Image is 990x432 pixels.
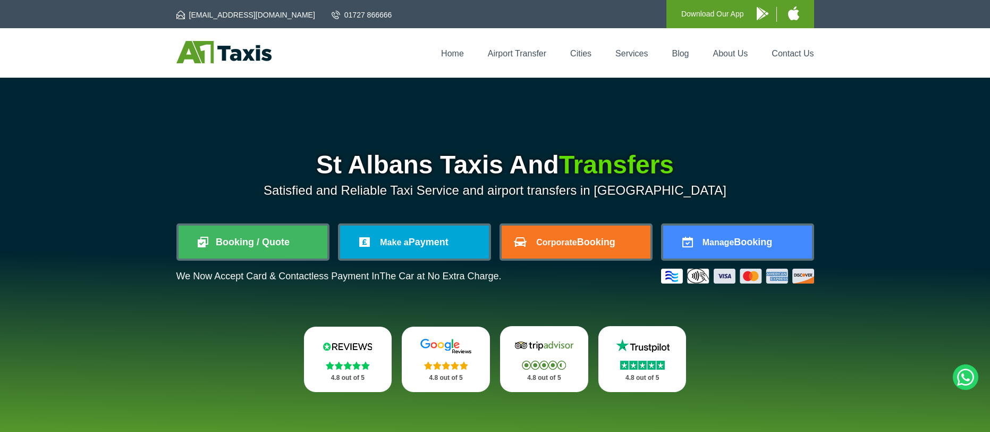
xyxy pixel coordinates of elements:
[379,271,501,281] span: The Car at No Extra Charge.
[536,238,577,247] span: Corporate
[488,49,546,58] a: Airport Transfer
[176,271,502,282] p: We Now Accept Card & Contactless Payment In
[681,7,744,21] p: Download Our App
[512,338,576,354] img: Tripadvisor
[380,238,408,247] span: Make a
[672,49,689,58] a: Blog
[615,49,648,58] a: Services
[340,226,489,259] a: Make aPayment
[414,338,478,354] img: Google
[424,361,468,370] img: Stars
[304,327,392,392] a: Reviews.io Stars 4.8 out of 5
[611,338,674,354] img: Trustpilot
[570,49,591,58] a: Cities
[176,41,272,63] img: A1 Taxis St Albans LTD
[661,269,814,284] img: Credit And Debit Cards
[500,326,588,392] a: Tripadvisor Stars 4.8 out of 5
[402,327,490,392] a: Google Stars 4.8 out of 5
[663,226,812,259] a: ManageBooking
[179,226,327,259] a: Booking / Quote
[316,371,380,385] p: 4.8 out of 5
[559,151,674,179] span: Transfers
[332,10,392,20] a: 01727 866666
[512,371,577,385] p: 4.8 out of 5
[788,6,799,20] img: A1 Taxis iPhone App
[713,49,748,58] a: About Us
[413,371,478,385] p: 4.8 out of 5
[326,361,370,370] img: Stars
[620,361,665,370] img: Stars
[522,361,566,370] img: Stars
[176,10,315,20] a: [EMAIL_ADDRESS][DOMAIN_NAME]
[176,152,814,178] h1: St Albans Taxis And
[441,49,464,58] a: Home
[176,183,814,198] p: Satisfied and Reliable Taxi Service and airport transfers in [GEOGRAPHIC_DATA]
[598,326,687,392] a: Trustpilot Stars 4.8 out of 5
[502,226,650,259] a: CorporateBooking
[316,338,379,354] img: Reviews.io
[772,49,814,58] a: Contact Us
[703,238,734,247] span: Manage
[757,7,768,20] img: A1 Taxis Android App
[610,371,675,385] p: 4.8 out of 5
